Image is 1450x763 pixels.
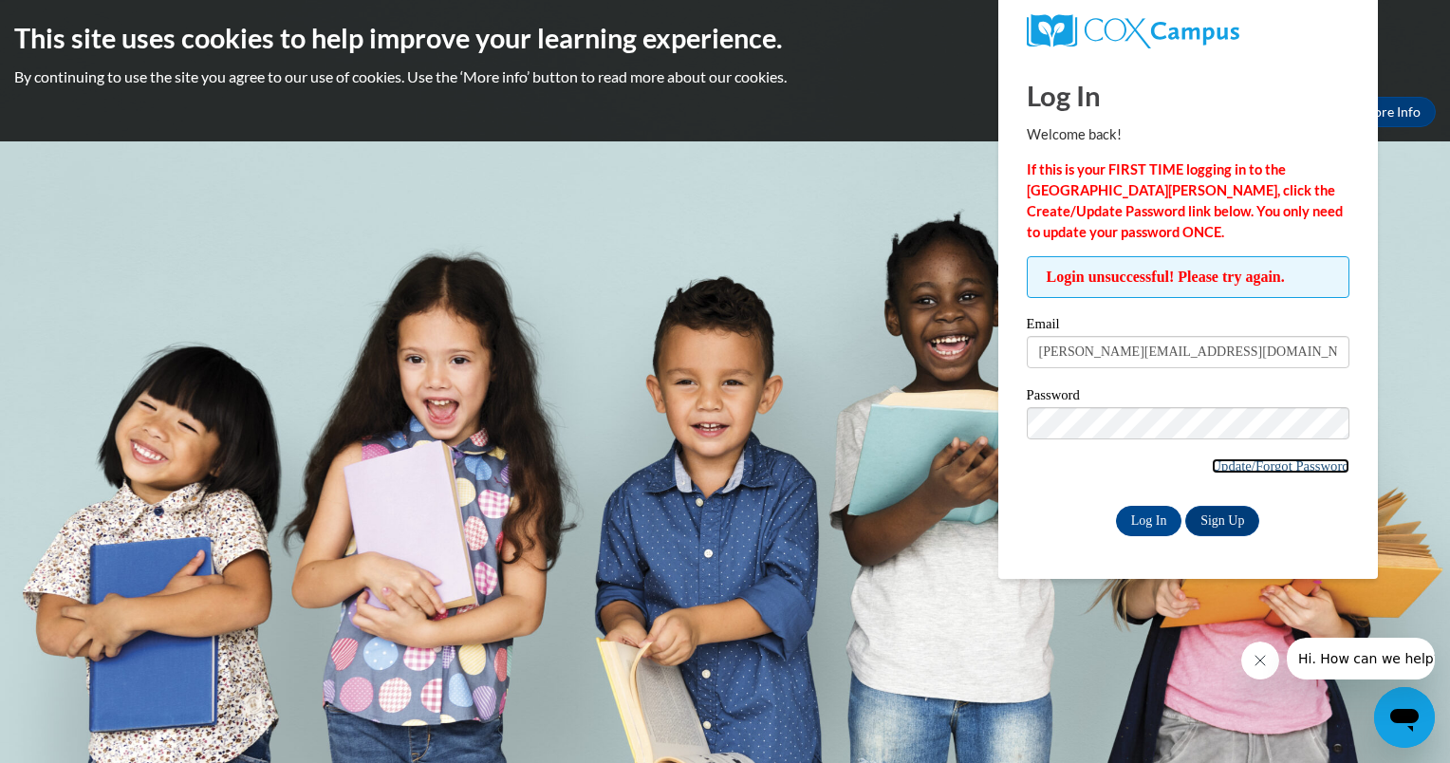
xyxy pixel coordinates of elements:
[1374,687,1435,748] iframe: Button to launch messaging window
[1212,458,1349,474] a: Update/Forgot Password
[1027,14,1349,48] a: COX Campus
[1027,161,1343,240] strong: If this is your FIRST TIME logging in to the [GEOGRAPHIC_DATA][PERSON_NAME], click the Create/Upd...
[1287,638,1435,679] iframe: Message from company
[1116,506,1182,536] input: Log In
[1027,317,1349,336] label: Email
[1027,256,1349,298] span: Login unsuccessful! Please try again.
[14,19,1436,57] h2: This site uses cookies to help improve your learning experience.
[1027,124,1349,145] p: Welcome back!
[11,13,154,28] span: Hi. How can we help?
[1027,76,1349,115] h1: Log In
[1241,642,1279,679] iframe: Close message
[1027,14,1239,48] img: COX Campus
[1185,506,1259,536] a: Sign Up
[1347,97,1436,127] a: More Info
[14,66,1436,87] p: By continuing to use the site you agree to our use of cookies. Use the ‘More info’ button to read...
[1027,388,1349,407] label: Password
